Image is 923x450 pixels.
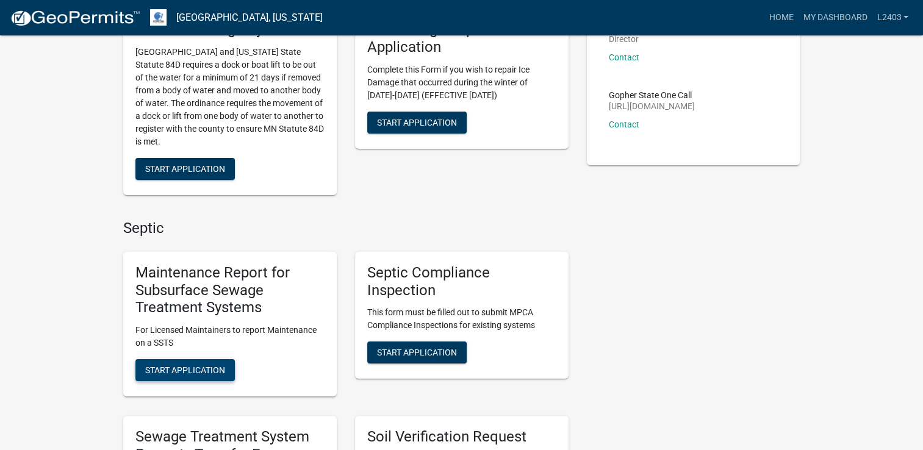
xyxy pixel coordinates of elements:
button: Start Application [135,158,235,180]
a: [GEOGRAPHIC_DATA], [US_STATE] [176,7,323,28]
p: [URL][DOMAIN_NAME] [609,102,695,110]
h5: Septic Compliance Inspection [367,264,556,299]
h4: Septic [123,220,569,237]
p: [GEOGRAPHIC_DATA] and [US_STATE] State Statute 84D requires a dock or boat lift to be out of the ... [135,46,325,148]
img: Otter Tail County, Minnesota [150,9,167,26]
button: Start Application [135,359,235,381]
h5: Maintenance Report for Subsurface Sewage Treatment Systems [135,264,325,316]
button: Start Application [367,341,467,363]
a: Contact [609,52,639,62]
span: Start Application [377,117,457,127]
span: Start Application [145,365,225,375]
button: Start Application [367,112,467,134]
p: Gopher State One Call [609,91,695,99]
a: My Dashboard [798,6,872,29]
span: Start Application [377,348,457,357]
p: Director [609,35,674,43]
a: Home [764,6,798,29]
p: Complete this Form if you wish to repair Ice Damage that occurred during the winter of [DATE]-[DA... [367,63,556,102]
a: L2403 [872,6,913,29]
p: For Licensed Maintainers to report Maintenance on a SSTS [135,324,325,349]
p: This form must be filled out to submit MPCA Compliance Inspections for existing systems [367,306,556,332]
h5: Ice Damage Repair Application [367,21,556,56]
a: Contact [609,120,639,129]
h5: Soil Verification Request [367,428,556,446]
span: Start Application [145,164,225,174]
